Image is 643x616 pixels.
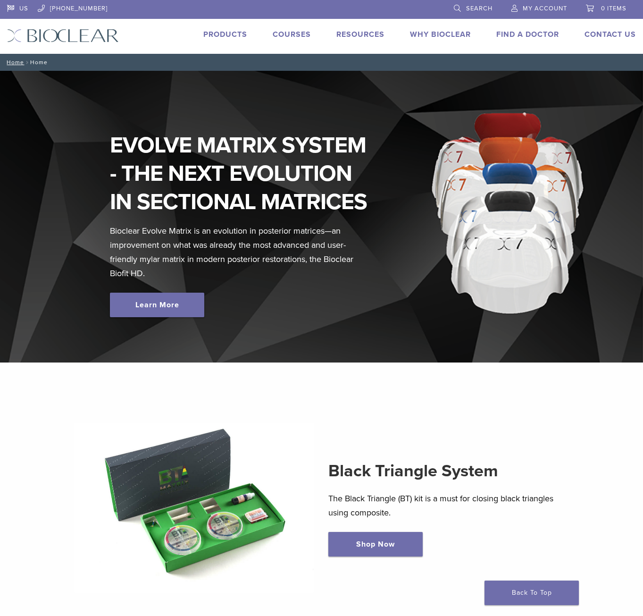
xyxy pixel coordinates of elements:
[523,5,567,12] span: My Account
[7,29,119,42] img: Bioclear
[110,224,368,280] p: Bioclear Evolve Matrix is an evolution in posterior matrices—an improvement on what was already t...
[24,60,30,65] span: /
[110,131,368,216] h1: EVOLVE MATRIX SYSTEM - THE NEXT EVOLUTION IN SECTIONAL MATRICES
[336,30,384,39] a: Resources
[328,532,423,557] a: Shop Now
[410,30,471,39] a: Why Bioclear
[74,423,314,593] img: Black Triangle System
[585,30,636,39] a: Contact Us
[110,293,204,317] a: Learn More
[328,491,569,520] p: The Black Triangle (BT) kit is a must for closing black triangles using composite.
[328,460,569,482] h2: Black Triangle System
[466,5,493,12] span: Search
[273,30,311,39] a: Courses
[203,30,247,39] a: Products
[4,59,24,66] a: Home
[484,581,579,605] a: Back To Top
[601,5,626,12] span: 0 items
[496,30,559,39] a: Find A Doctor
